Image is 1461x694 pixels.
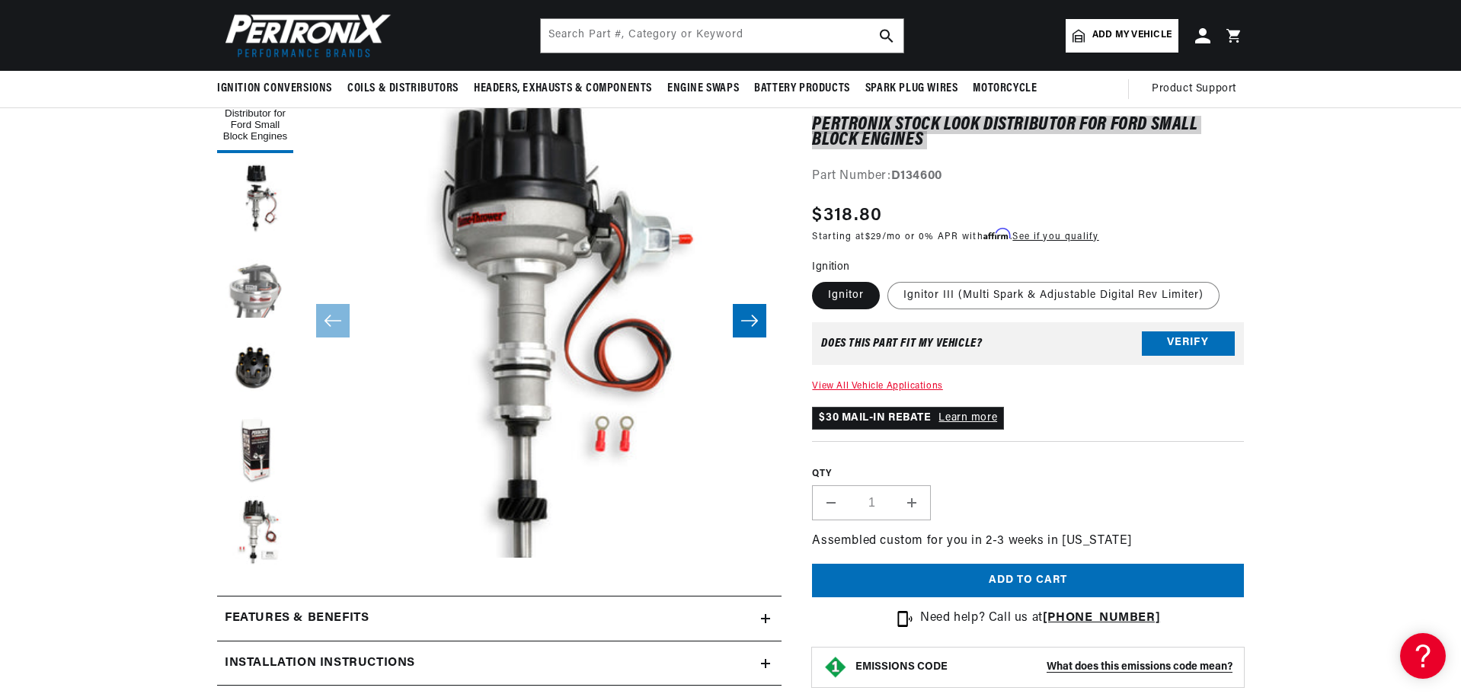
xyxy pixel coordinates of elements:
[217,245,293,321] button: Load image 3 in gallery view
[812,167,1244,187] div: Part Number:
[812,202,882,229] span: $318.80
[225,654,415,673] h2: Installation instructions
[812,564,1244,598] button: Add to cart
[812,282,880,309] label: Ignitor
[466,71,660,107] summary: Headers, Exhausts & Components
[217,328,293,405] button: Load image 4 in gallery view
[812,407,1004,430] p: $30 MAIL-IN REBATE
[217,596,782,641] summary: Features & Benefits
[217,81,332,97] span: Ignition Conversions
[1152,71,1244,107] summary: Product Support
[812,229,1098,244] p: Starting at /mo or 0% APR with .
[938,412,997,424] a: Learn more
[870,19,903,53] button: search button
[217,641,782,686] summary: Installation instructions
[1043,612,1160,624] a: [PHONE_NUMBER]
[217,77,782,565] media-gallery: Gallery Viewer
[217,77,293,153] button: Load image 1 in gallery view
[217,412,293,488] button: Load image 5 in gallery view
[660,71,746,107] summary: Engine Swaps
[746,71,858,107] summary: Battery Products
[821,337,982,350] div: Does This part fit My vehicle?
[1047,661,1232,673] strong: What does this emissions code mean?
[858,71,966,107] summary: Spark Plug Wires
[973,81,1037,97] span: Motorcycle
[1012,232,1098,241] a: See if you qualify - Learn more about Affirm Financing (opens in modal)
[1066,19,1178,53] a: Add my vehicle
[855,661,948,673] strong: EMISSIONS CODE
[891,170,942,182] strong: D134600
[733,304,766,337] button: Slide right
[965,71,1044,107] summary: Motorcycle
[340,71,466,107] summary: Coils & Distributors
[812,259,851,275] legend: Ignition
[1142,331,1235,356] button: Verify
[887,282,1220,309] label: Ignitor III (Multi Spark & Adjustable Digital Rev Limiter)
[217,496,293,572] button: Load image 6 in gallery view
[316,304,350,337] button: Slide left
[347,81,459,97] span: Coils & Distributors
[865,81,958,97] span: Spark Plug Wires
[1092,28,1172,43] span: Add my vehicle
[983,229,1010,240] span: Affirm
[855,660,1232,674] button: EMISSIONS CODEWhat does this emissions code mean?
[812,382,942,391] a: View All Vehicle Applications
[812,532,1244,552] p: Assembled custom for you in 2-3 weeks in [US_STATE]
[667,81,739,97] span: Engine Swaps
[920,609,1160,628] p: Need help? Call us at
[474,81,652,97] span: Headers, Exhausts & Components
[812,117,1244,149] h1: PerTronix Stock Look Distributor for Ford Small Block Engines
[865,232,882,241] span: $29
[217,9,392,62] img: Pertronix
[217,71,340,107] summary: Ignition Conversions
[754,81,850,97] span: Battery Products
[823,655,848,680] img: Emissions code
[812,468,1244,481] label: QTY
[225,609,369,628] h2: Features & Benefits
[217,161,293,237] button: Load image 2 in gallery view
[541,19,903,53] input: Search Part #, Category or Keyword
[1152,81,1236,98] span: Product Support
